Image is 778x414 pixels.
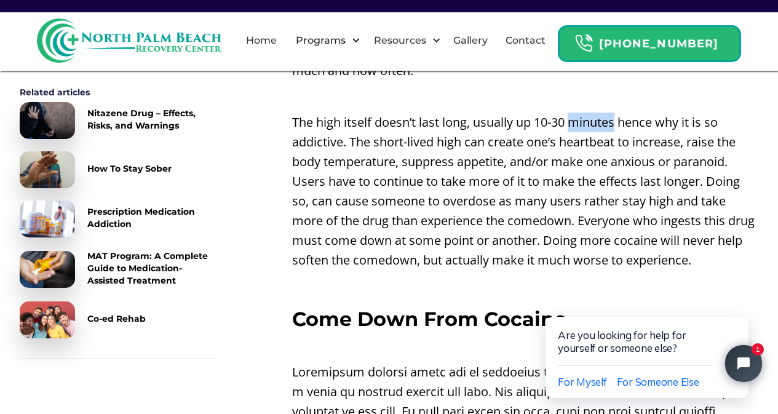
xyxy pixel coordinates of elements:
p: The high itself doesn’t last long, usually up 10-30 minutes hence why it is so addictive. The sho... [292,113,758,270]
a: Contact [498,21,553,60]
div: Co-ed Rehab [87,312,146,325]
div: MAT Program: A Complete Guide to Medication-Assisted Treatment [87,250,216,287]
div: Related articles [20,86,216,98]
div: How To Stay Sober [87,162,172,175]
strong: [PHONE_NUMBER] [599,37,718,50]
iframe: Tidio Chat [520,277,778,414]
div: Prescription Medication Addiction [87,205,216,230]
p: ‍ [292,87,758,106]
a: MAT Program: A Complete Guide to Medication-Assisted Treatment [20,250,216,289]
strong: Come Down From Cocaine [292,307,566,331]
a: Gallery [446,21,495,60]
a: How To Stay Sober [20,151,216,188]
a: Co-ed Rehab [20,301,216,338]
a: Nitazene Drug – Effects, Risks, and Warnings [20,102,216,139]
p: ‍ [292,276,758,296]
p: ‍ [292,336,758,356]
img: Header Calendar Icons [574,34,593,53]
div: Resources [363,21,444,60]
div: Nitazene Drug – Effects, Risks, and Warnings [87,107,216,132]
div: Programs [293,33,349,48]
a: Home [239,21,284,60]
a: Prescription Medication Addiction [20,201,216,237]
a: Header Calendar Icons[PHONE_NUMBER] [558,19,741,62]
div: Programs [285,21,363,60]
div: Resources [371,33,429,48]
